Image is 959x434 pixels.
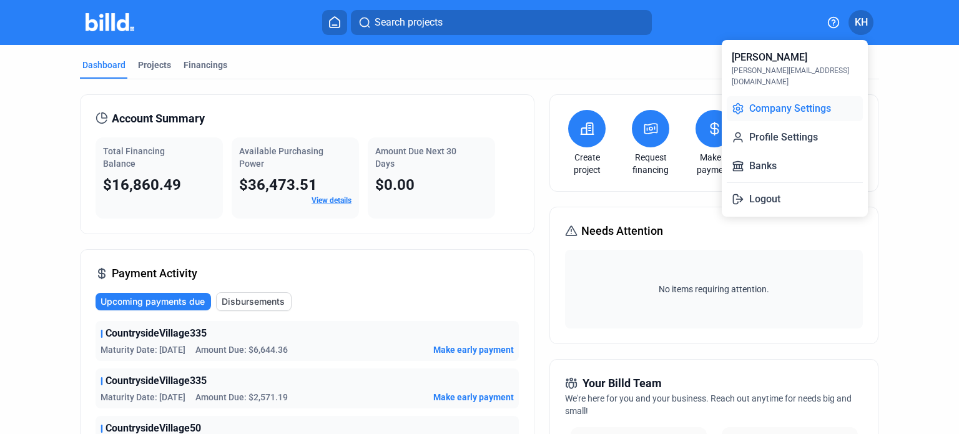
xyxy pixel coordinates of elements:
button: Banks [727,154,863,179]
div: [PERSON_NAME] [732,50,807,65]
div: [PERSON_NAME][EMAIL_ADDRESS][DOMAIN_NAME] [732,65,858,87]
button: Company Settings [727,96,863,121]
button: Logout [727,187,863,212]
button: Profile Settings [727,125,863,150]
